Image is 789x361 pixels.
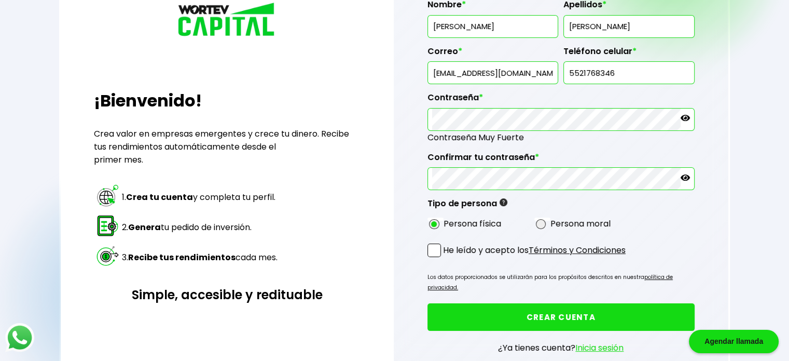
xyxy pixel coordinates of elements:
img: paso 1 [95,183,120,208]
img: gfR76cHglkPwleuBLjWdxeZVvX9Wp6JBDmjRYY8JYDQn16A2ICN00zLTgIroGa6qie5tIuWH7V3AapTKqzv+oMZsGfMUqL5JM... [500,198,507,206]
img: logo_wortev_capital [175,1,279,39]
label: Tipo de persona [427,198,507,214]
a: política de privacidad. [427,273,673,291]
strong: Recibe tus rendimientos [128,251,236,263]
label: Correo [427,46,558,62]
h3: Simple, accesible y redituable [94,286,360,304]
label: Teléfono celular [563,46,694,62]
img: paso 2 [95,213,120,238]
label: Persona física [444,217,501,230]
input: inversionista@gmail.com [432,62,553,84]
td: 2. tu pedido de inversión. [121,213,278,242]
label: Contraseña [427,92,695,108]
p: ¿Ya tienes cuenta? [498,341,624,354]
input: 10 dígitos [568,62,689,84]
button: CREAR CUENTA [427,303,695,331]
p: He leído y acepto los [443,244,626,257]
strong: Crea tu cuenta [126,191,193,203]
td: 3. cada mes. [121,243,278,272]
label: Confirmar tu contraseña [427,152,695,168]
p: Los datos proporcionados se utilizarán para los propósitos descritos en nuestra [427,272,695,293]
a: Inicia sesión [575,342,624,354]
img: paso 3 [95,244,120,268]
label: Persona moral [550,217,611,230]
td: 1. y completa tu perfil. [121,183,278,212]
strong: Genera [128,221,161,233]
h2: ¡Bienvenido! [94,88,360,113]
img: logos_whatsapp-icon.242b2217.svg [5,323,34,352]
span: Contraseña Muy Fuerte [427,131,695,144]
a: Términos y Condiciones [529,244,626,256]
p: Crea valor en empresas emergentes y crece tu dinero. Recibe tus rendimientos automáticamente desd... [94,127,360,166]
div: Agendar llamada [689,330,779,353]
